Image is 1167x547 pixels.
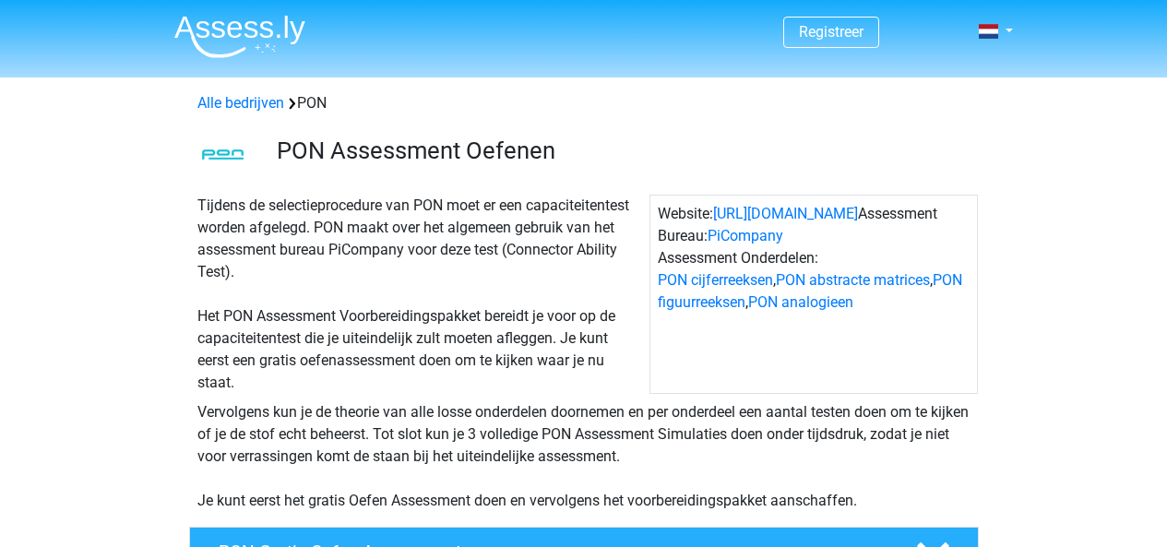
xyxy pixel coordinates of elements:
[799,23,863,41] a: Registreer
[713,205,858,222] a: [URL][DOMAIN_NAME]
[649,195,978,394] div: Website: Assessment Bureau: Assessment Onderdelen: , , ,
[174,15,305,58] img: Assessly
[658,271,962,311] a: PON figuurreeksen
[190,195,649,394] div: Tijdens de selectieprocedure van PON moet er een capaciteitentest worden afgelegd. PON maakt over...
[748,293,853,311] a: PON analogieen
[197,94,284,112] a: Alle bedrijven
[776,271,930,289] a: PON abstracte matrices
[658,271,773,289] a: PON cijferreeksen
[277,137,964,165] h3: PON Assessment Oefenen
[190,92,978,114] div: PON
[190,401,978,512] div: Vervolgens kun je de theorie van alle losse onderdelen doornemen en per onderdeel een aantal test...
[708,227,783,244] a: PiCompany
